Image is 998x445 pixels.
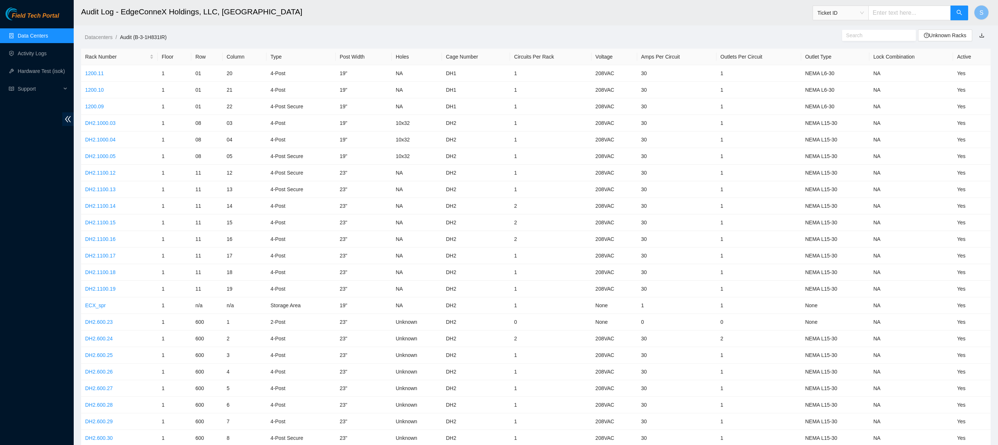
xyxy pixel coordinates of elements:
[637,198,716,214] td: 30
[191,198,223,214] td: 11
[336,198,392,214] td: 23"
[191,281,223,297] td: 11
[637,231,716,248] td: 30
[510,165,592,181] td: 1
[392,82,442,98] td: NA
[442,98,510,115] td: DH1
[336,231,392,248] td: 23"
[191,49,223,65] th: Row
[442,181,510,198] td: DH2
[953,314,991,330] td: Yes
[158,148,191,165] td: 1
[592,98,637,115] td: 208VAC
[191,82,223,98] td: 01
[716,148,801,165] td: 1
[85,236,116,242] a: DH2.1100.16
[392,330,442,347] td: Unknown
[442,281,510,297] td: DH2
[85,170,116,176] a: DH2.1100.12
[223,297,266,314] td: n/a
[392,281,442,297] td: NA
[637,214,716,231] td: 30
[191,65,223,82] td: 01
[978,32,984,38] a: download
[442,198,510,214] td: DH2
[869,297,953,314] td: NA
[336,98,392,115] td: 19"
[716,330,801,347] td: 2
[223,248,266,264] td: 17
[85,120,116,126] a: DH2.1000.03
[510,132,592,148] td: 1
[158,198,191,214] td: 1
[510,115,592,132] td: 1
[85,319,113,325] a: DH2.600.23
[266,264,336,281] td: 4-Post
[266,214,336,231] td: 4-Post
[336,330,392,347] td: 23"
[510,214,592,231] td: 2
[592,297,637,314] td: None
[592,165,637,181] td: 208VAC
[336,65,392,82] td: 19"
[592,132,637,148] td: 208VAC
[266,115,336,132] td: 4-Post
[336,165,392,181] td: 23"
[191,115,223,132] td: 08
[869,98,953,115] td: NA
[392,214,442,231] td: NA
[869,148,953,165] td: NA
[953,98,991,115] td: Yes
[392,314,442,330] td: Unknown
[191,98,223,115] td: 01
[392,181,442,198] td: NA
[223,198,266,214] td: 14
[266,49,336,65] th: Type
[592,281,637,297] td: 208VAC
[266,165,336,181] td: 4-Post Secure
[191,330,223,347] td: 600
[869,330,953,347] td: NA
[953,181,991,198] td: Yes
[637,132,716,148] td: 30
[924,32,966,38] a: question-circleUnknown Racks
[223,214,266,231] td: 15
[442,297,510,314] td: DH2
[223,165,266,181] td: 12
[266,181,336,198] td: 4-Post Secure
[85,34,112,40] a: Datacenters
[223,264,266,281] td: 18
[158,314,191,330] td: 1
[442,132,510,148] td: DH2
[85,385,113,391] a: DH2.600.27
[191,181,223,198] td: 11
[223,330,266,347] td: 2
[336,49,392,65] th: Post Width
[869,264,953,281] td: NA
[266,281,336,297] td: 4-Post
[801,314,869,330] td: None
[85,104,104,109] a: 1200.09
[716,297,801,314] td: 1
[223,132,266,148] td: 04
[85,186,116,192] a: DH2.1100.13
[266,314,336,330] td: 2-Post
[716,248,801,264] td: 1
[953,165,991,181] td: Yes
[868,6,951,20] input: Enter text here...
[392,297,442,314] td: NA
[223,82,266,98] td: 21
[869,115,953,132] td: NA
[592,49,637,65] th: Voltage
[85,153,116,159] a: DH2.1000.05
[158,181,191,198] td: 1
[266,148,336,165] td: 4-Post Secure
[801,49,869,65] th: Outlet Type
[510,82,592,98] td: 1
[801,65,869,82] td: NEMA L6-30
[85,253,116,259] a: DH2.1100.17
[716,82,801,98] td: 1
[637,82,716,98] td: 30
[18,33,48,39] a: Data Centers
[266,297,336,314] td: Storage Area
